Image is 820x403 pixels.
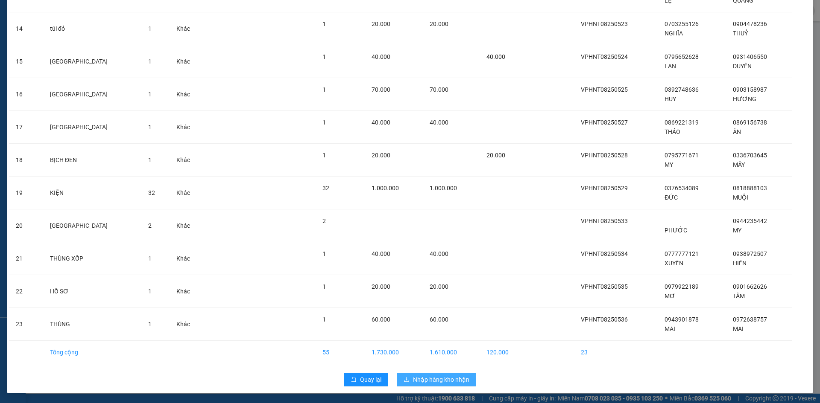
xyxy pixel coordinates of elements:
span: 1 [322,316,326,323]
span: 60.000 [372,316,390,323]
td: 55 [316,341,364,364]
td: [GEOGRAPHIC_DATA] [43,45,141,78]
td: Khác [170,177,207,209]
span: MUỘI [733,194,748,201]
td: Khác [170,144,207,177]
td: Khác [170,12,207,45]
span: VPHNT08250523 [581,20,628,27]
span: VPHNT08250535 [581,283,628,290]
span: 1 [322,250,326,257]
td: túi đỏ [43,12,141,45]
span: LAN [665,63,676,70]
span: 0795652628 [665,53,699,60]
td: 16 [9,78,43,111]
span: VPHNT08250528 [581,152,628,159]
span: 20.000 [430,283,448,290]
span: 40.000 [430,250,448,257]
span: 0979922189 [665,283,699,290]
td: BỊCH ĐEN [43,144,141,177]
span: MAI [733,325,744,332]
span: 20.000 [372,152,390,159]
span: 0944235442 [733,217,767,224]
span: DUYÊN [733,63,752,70]
td: [GEOGRAPHIC_DATA] [43,209,141,242]
span: XUYẾN [665,260,683,267]
span: 1 [322,283,326,290]
span: 1 [322,152,326,159]
td: 120.000 [480,341,529,364]
td: 18 [9,144,43,177]
span: 0903158987 [733,86,767,93]
span: 1 [148,255,152,262]
td: 23 [9,308,43,341]
span: 1.000.000 [372,185,399,191]
span: MƠ [665,293,675,299]
span: VPHNT08250534 [581,250,628,257]
span: MAI [665,325,675,332]
span: HUY [665,96,676,102]
button: downloadNhập hàng kho nhận [397,373,476,386]
span: 0777777121 [665,250,699,257]
span: 1 [148,58,152,65]
span: MÂY [733,161,745,168]
span: 32 [148,189,155,196]
span: 70.000 [372,86,390,93]
td: THÙNG [43,308,141,341]
span: THUỶ [733,30,748,37]
td: 14 [9,12,43,45]
span: 40.000 [372,250,390,257]
td: Khác [170,308,207,341]
td: 17 [9,111,43,144]
td: Khác [170,111,207,144]
span: 0703255126 [665,20,699,27]
span: 0818888103 [733,185,767,191]
span: 0972638757 [733,316,767,323]
span: 1 [148,157,152,163]
td: 19 [9,177,43,209]
td: Khác [170,209,207,242]
span: 1.000.000 [430,185,457,191]
span: 40.000 [430,119,448,126]
span: 0336703645 [733,152,767,159]
span: rollback [351,377,357,383]
td: [GEOGRAPHIC_DATA] [43,78,141,111]
span: VPHNT08250529 [581,185,628,191]
td: Tổng cộng [43,341,141,364]
span: VPHNT08250533 [581,217,628,224]
span: NGHĨA [665,30,683,37]
span: download [404,377,410,383]
span: 40.000 [486,53,505,60]
span: 0795771671 [665,152,699,159]
td: 22 [9,275,43,308]
span: 1 [322,119,326,126]
span: Quay lại [360,375,381,384]
span: 0943901878 [665,316,699,323]
td: 1.610.000 [423,341,479,364]
td: 15 [9,45,43,78]
span: 0869156738 [733,119,767,126]
span: 20.000 [372,283,390,290]
span: ĐỨC [665,194,678,201]
span: 32 [322,185,329,191]
span: VPHNT08250524 [581,53,628,60]
td: HỒ SƠ [43,275,141,308]
span: 0904478236 [733,20,767,27]
td: THÙNG XỐP [43,242,141,275]
span: THẢO [665,128,680,135]
span: 40.000 [372,119,390,126]
span: 0901662626 [733,283,767,290]
span: 1 [322,20,326,27]
td: [GEOGRAPHIC_DATA] [43,111,141,144]
span: MY [733,227,741,234]
span: MY [665,161,673,168]
span: 0931406550 [733,53,767,60]
span: 1 [148,124,152,130]
span: 2 [322,217,326,224]
span: 2 [148,222,152,229]
span: 1 [148,321,152,328]
span: Nhập hàng kho nhận [413,375,469,384]
span: 1 [322,53,326,60]
span: TÂM [733,293,745,299]
span: 20.000 [372,20,390,27]
span: 40.000 [372,53,390,60]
